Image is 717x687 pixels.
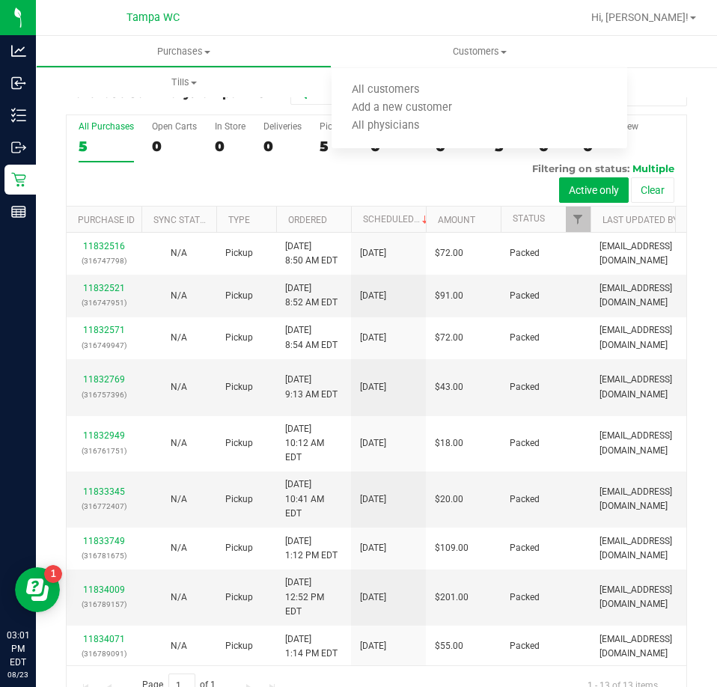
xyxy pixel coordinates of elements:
span: $91.00 [435,289,463,303]
span: Not Applicable [171,494,187,504]
a: 11833345 [83,486,125,497]
inline-svg: Inventory [11,108,26,123]
span: Tampa WC [126,11,180,24]
a: Type [228,215,250,225]
button: Active only [559,177,629,203]
span: [DATE] [360,590,386,605]
p: (316781675) [76,549,132,563]
div: In Store [215,121,245,132]
span: [DATE] 1:12 PM EDT [285,534,338,563]
inline-svg: Retail [11,172,26,187]
button: N/A [171,639,187,653]
span: [DATE] 8:52 AM EDT [285,281,338,310]
a: Scheduled [363,214,431,225]
span: Pickup [225,541,253,555]
inline-svg: Inbound [11,76,26,91]
div: 0 [215,138,245,155]
span: Pickup [225,246,253,260]
span: [DATE] [360,380,386,394]
inline-svg: Reports [11,204,26,219]
div: Deliveries [263,121,302,132]
span: Packed [510,492,540,507]
span: [DATE] 8:50 AM EDT [285,239,338,268]
a: Deliveries [332,67,627,98]
a: Purchases [36,36,332,67]
span: Packed [510,590,540,605]
span: Not Applicable [171,382,187,392]
a: 11832571 [83,325,125,335]
span: [DATE] [360,289,386,303]
h3: Purchase Summary: [66,87,273,100]
span: [DATE] [360,541,386,555]
span: $109.00 [435,541,469,555]
span: [DATE] 12:52 PM EDT [285,575,342,619]
div: 0 [152,138,197,155]
p: (316789091) [76,647,132,661]
a: 11832516 [83,241,125,251]
a: Last Updated By [602,215,678,225]
p: (316757396) [76,388,132,402]
a: Filter [566,207,591,232]
span: Pickup [225,289,253,303]
span: $18.00 [435,436,463,451]
button: N/A [171,246,187,260]
iframe: Resource center unread badge [44,565,62,583]
button: N/A [171,436,187,451]
span: Not Applicable [171,641,187,651]
p: (316761751) [76,444,132,458]
button: N/A [171,492,187,507]
span: Tills [37,76,331,89]
p: (316772407) [76,499,132,513]
inline-svg: Outbound [11,140,26,155]
span: Packed [510,331,540,345]
span: [DATE] 10:41 AM EDT [285,477,342,521]
button: N/A [171,380,187,394]
span: All customers [332,84,439,97]
span: Not Applicable [171,543,187,553]
span: [DATE] 8:54 AM EDT [285,323,338,352]
div: All Purchases [79,121,134,132]
p: (316749947) [76,338,132,352]
button: Clear [631,177,674,203]
span: Purchases [37,45,331,58]
div: Open Carts [152,121,197,132]
div: PickUps [320,121,353,132]
p: 08/23 [7,669,29,680]
div: 0 [263,138,302,155]
span: [DATE] 10:12 AM EDT [285,422,342,465]
span: Not Applicable [171,248,187,258]
p: (316789157) [76,597,132,611]
span: Filtering on status: [532,162,629,174]
span: Pickup [225,331,253,345]
p: (316747951) [76,296,132,310]
iframe: Resource center [15,567,60,612]
span: Add a new customer [332,102,472,114]
span: Not Applicable [171,438,187,448]
span: $72.00 [435,331,463,345]
a: 11832769 [83,374,125,385]
span: Customers [332,45,627,58]
span: Not Applicable [171,290,187,301]
span: Hi, [PERSON_NAME]! [591,11,689,23]
a: Customers All customers Add a new customer All physicians [332,36,627,67]
span: [DATE] 9:13 AM EDT [285,373,338,401]
inline-svg: Analytics [11,43,26,58]
span: $201.00 [435,590,469,605]
span: Packed [510,639,540,653]
button: N/A [171,590,187,605]
span: Pickup [225,590,253,605]
span: Packed [510,541,540,555]
a: Purchase ID [78,215,135,225]
span: $20.00 [435,492,463,507]
button: N/A [171,331,187,345]
a: 11832949 [83,430,125,441]
span: [DATE] [360,492,386,507]
a: 11834009 [83,584,125,595]
span: Pickup [225,436,253,451]
a: Tills [36,67,332,98]
span: [DATE] [360,436,386,451]
span: Packed [510,380,540,394]
span: Multiple [632,162,674,174]
p: 03:01 PM EDT [7,629,29,669]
